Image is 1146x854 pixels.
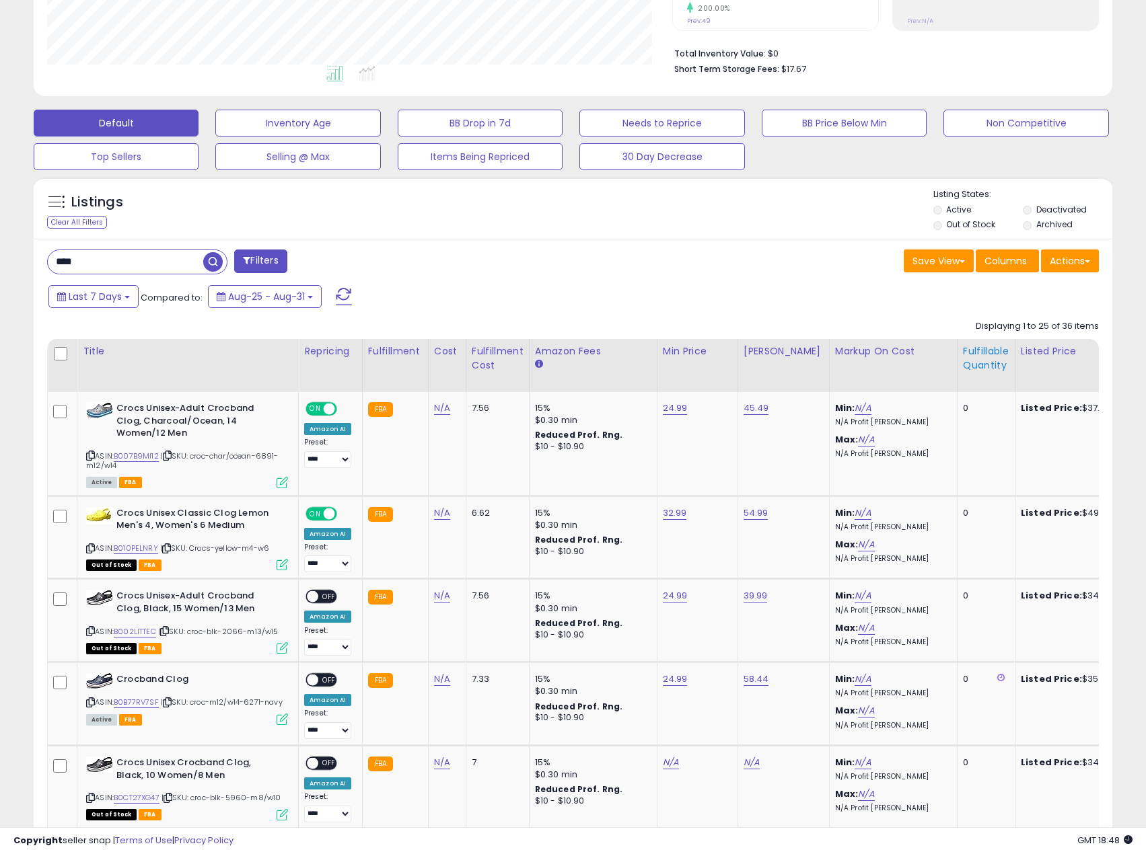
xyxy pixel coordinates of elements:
[535,546,647,557] div: $10 - $10.90
[535,441,647,453] div: $10 - $10.90
[855,506,871,520] a: N/A
[434,401,450,415] a: N/A
[781,63,806,75] span: $17.67
[744,756,760,769] a: N/A
[535,507,647,519] div: 15%
[535,590,647,602] div: 15%
[858,704,874,717] a: N/A
[835,433,859,446] b: Max:
[116,507,280,535] b: Crocs Unisex Classic Clog Lemon Men's 4, Women's 6 Medium
[535,519,647,531] div: $0.30 min
[304,694,351,706] div: Amazon AI
[663,672,688,686] a: 24.99
[1036,204,1087,215] label: Deactivated
[535,617,623,629] b: Reduced Prof. Rng.
[13,834,63,847] strong: Copyright
[1021,402,1133,414] div: $37.55
[116,402,280,443] b: Crocs Unisex-Adult Crocband Clog, Charcoal/Ocean, 14 Women/12 Men
[744,506,768,520] a: 54.99
[835,401,855,414] b: Min:
[1021,344,1137,358] div: Listed Price
[434,756,450,769] a: N/A
[535,603,647,615] div: $0.30 min
[535,783,623,795] b: Reduced Prof. Rng.
[855,589,871,603] a: N/A
[119,714,142,726] span: FBA
[86,402,288,487] div: ASIN:
[86,590,288,652] div: ASIN:
[304,344,357,358] div: Repricing
[1021,590,1133,602] div: $34.99
[535,429,623,440] b: Reduced Prof. Rng.
[434,672,450,686] a: N/A
[304,626,352,656] div: Preset:
[215,110,380,137] button: Inventory Age
[858,787,874,801] a: N/A
[963,756,1005,769] div: 0
[228,290,305,303] span: Aug-25 - Aug-31
[674,44,1089,61] li: $0
[318,591,340,603] span: OFF
[139,559,162,571] span: FBA
[368,756,393,771] small: FBA
[907,17,933,25] small: Prev: N/A
[535,344,651,358] div: Amazon Fees
[858,433,874,447] a: N/A
[663,506,687,520] a: 32.99
[1021,756,1082,769] b: Listed Price:
[1077,834,1133,847] span: 2025-09-8 18:48 GMT
[71,193,123,212] h5: Listings
[86,507,113,525] img: 31Z+ve+HNUL._SL40_.jpg
[114,451,159,462] a: B007B9MI12
[1021,401,1082,414] b: Listed Price:
[744,672,769,686] a: 58.44
[86,477,117,488] span: All listings currently available for purchase on Amazon
[368,344,423,358] div: Fulfillment
[434,506,450,520] a: N/A
[835,621,859,634] b: Max:
[663,344,732,358] div: Min Price
[174,834,234,847] a: Privacy Policy
[744,401,769,415] a: 45.49
[304,423,351,435] div: Amazon AI
[835,704,859,717] b: Max:
[1021,506,1082,519] b: Listed Price:
[318,674,340,686] span: OFF
[829,339,957,392] th: The percentage added to the cost of goods (COGS) that forms the calculator for Min & Max prices.
[472,344,524,373] div: Fulfillment Cost
[976,249,1039,272] button: Columns
[398,143,563,170] button: Items Being Repriced
[160,543,269,553] span: | SKU: Crocs-yellow-m4-w6
[472,756,519,769] div: 7
[535,402,647,414] div: 15%
[835,506,855,519] b: Min:
[434,589,450,603] a: N/A
[86,809,137,820] span: All listings that are currently out of stock and unavailable for purchase on Amazon
[693,3,730,13] small: 200.00%
[48,285,139,308] button: Last 7 Days
[535,358,543,371] small: Amazon Fees.
[116,756,280,785] b: Crocs Unisex Crocband Clog, Black, 10 Women/8 Men
[835,772,947,781] p: N/A Profit [PERSON_NAME]
[535,756,647,769] div: 15%
[304,438,352,468] div: Preset:
[963,344,1009,373] div: Fulfillable Quantity
[579,143,744,170] button: 30 Day Decrease
[114,792,159,804] a: B0CT27XG47
[762,110,927,137] button: BB Price Below Min
[663,401,688,415] a: 24.99
[472,590,519,602] div: 7.56
[335,403,357,415] span: OFF
[904,249,974,272] button: Save View
[963,507,1005,519] div: 0
[114,543,158,554] a: B010PELNRY
[434,344,460,358] div: Cost
[835,522,947,532] p: N/A Profit [PERSON_NAME]
[335,508,357,519] span: OFF
[535,629,647,641] div: $10 - $10.90
[835,672,855,685] b: Min:
[835,589,855,602] b: Min:
[318,758,340,769] span: OFF
[1041,249,1099,272] button: Actions
[946,204,971,215] label: Active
